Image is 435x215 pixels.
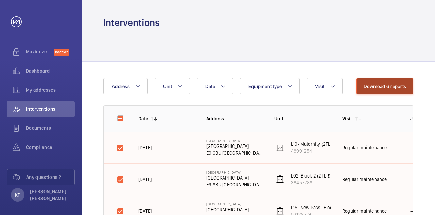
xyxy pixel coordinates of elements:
[276,175,284,183] img: elevator.svg
[206,202,263,206] p: [GEOGRAPHIC_DATA]
[342,176,387,183] div: Regular maintenance
[15,191,20,198] p: KP
[26,144,75,151] span: Compliance
[248,83,282,89] span: Equipment type
[163,83,172,89] span: Unit
[26,106,75,112] span: Interventions
[206,181,263,188] p: E9 6BU [GEOGRAPHIC_DATA]
[342,208,387,214] div: Regular maintenance
[276,207,284,215] img: elevator.svg
[206,139,263,143] p: [GEOGRAPHIC_DATA]
[206,170,263,174] p: [GEOGRAPHIC_DATA]
[30,188,71,202] p: [PERSON_NAME] [PERSON_NAME]
[26,67,75,74] span: Dashboard
[138,144,152,151] p: [DATE]
[206,143,263,150] p: [GEOGRAPHIC_DATA]
[315,83,324,89] span: Visit
[274,115,331,122] p: Unit
[54,49,69,56] span: Discover
[26,48,54,55] span: Maximize
[206,150,263,156] p: E9 6BU [GEOGRAPHIC_DATA]
[240,78,300,94] button: Equipment type
[342,144,387,151] div: Regular maintenance
[342,115,352,122] p: Visit
[410,176,416,183] p: ---
[291,172,330,179] p: L02-Block 2 (2FLR)
[138,176,152,183] p: [DATE]
[410,208,416,214] p: ---
[206,174,263,181] p: [GEOGRAPHIC_DATA]
[138,115,148,122] p: Date
[410,115,433,122] p: Job Id
[206,206,263,213] p: [GEOGRAPHIC_DATA]
[205,83,215,89] span: Date
[291,179,330,186] p: 38457786
[155,78,190,94] button: Unit
[410,144,416,151] p: ---
[112,83,130,89] span: Address
[103,16,160,29] h1: Interventions
[26,87,75,93] span: My addresses
[291,204,386,211] p: L15- New Pass- Block 2 Yellow Corridor (3FLR)
[356,78,414,94] button: Download 6 reports
[291,141,335,148] p: L19- Maternity (2FLR)
[197,78,233,94] button: Date
[103,78,148,94] button: Address
[307,78,342,94] button: Visit
[26,125,75,132] span: Documents
[138,208,152,214] p: [DATE]
[291,148,335,154] p: 48991254
[276,143,284,152] img: elevator.svg
[206,115,263,122] p: Address
[26,174,74,181] span: Any questions ?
